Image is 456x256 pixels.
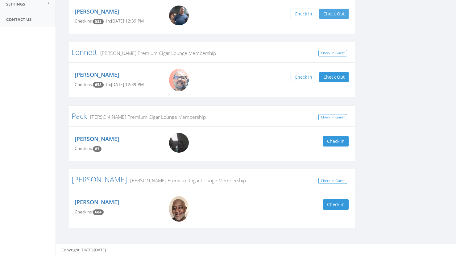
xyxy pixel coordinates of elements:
span: Checkin count [93,82,104,88]
img: Kevin_Howerton.png [169,6,189,25]
span: Checkins: [75,146,93,151]
img: Frank.jpg [169,69,189,91]
a: [PERSON_NAME] [75,135,119,142]
span: Checkins: [75,18,93,24]
span: In: [DATE] 12:39 PM [106,18,144,24]
span: Settings [6,1,25,7]
button: Check in [323,136,349,147]
small: [PERSON_NAME] Premium Cigar Lounge Membership [97,50,216,56]
span: Checkins: [75,82,93,87]
span: Checkin count [93,209,104,215]
button: Check in [291,72,316,82]
a: Check In Guest [318,50,347,56]
a: [PERSON_NAME] [75,71,119,78]
a: Check In Guest [318,178,347,184]
small: [PERSON_NAME] Premium Cigar Lounge Membership [87,114,206,120]
a: Pack [72,111,87,121]
span: Contact Us [6,17,31,22]
small: [PERSON_NAME] Premium Cigar Lounge Membership [127,177,246,184]
a: Check In Guest [318,114,347,121]
span: In: [DATE] 12:39 PM [106,82,144,87]
span: Checkins: [75,209,93,215]
img: Rick_Pack.png [169,133,189,153]
a: [PERSON_NAME] [75,8,119,15]
a: [PERSON_NAME] [72,174,127,184]
a: Lonnett [72,47,97,57]
img: Erroll_Reese.png [169,196,189,221]
span: Checkin count [93,19,104,24]
button: Check Out [319,9,349,19]
span: Checkin count [93,146,102,152]
footer: Copyright [DATE]-[DATE] [56,244,456,256]
button: Check Out [319,72,349,82]
button: Check in [323,199,349,210]
button: Check in [291,9,316,19]
a: [PERSON_NAME] [75,198,119,206]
